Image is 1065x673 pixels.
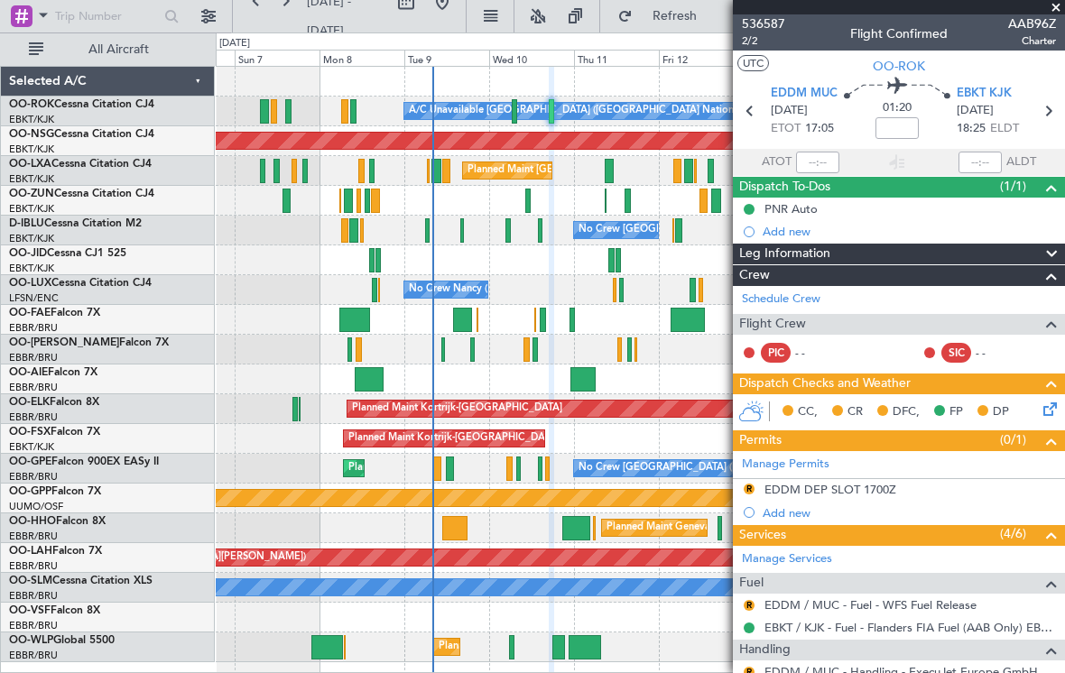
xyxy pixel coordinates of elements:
div: No Crew [GEOGRAPHIC_DATA] ([GEOGRAPHIC_DATA] National) [579,455,881,482]
div: Planned Maint Kortrijk-[GEOGRAPHIC_DATA] [352,395,562,422]
span: OO-ZUN [9,189,54,199]
span: Crew [739,265,770,286]
a: EBKT/KJK [9,172,54,186]
a: EBBR/BRU [9,381,58,394]
span: OO-VSF [9,605,51,616]
a: OO-GPEFalcon 900EX EASy II [9,456,159,467]
div: Planned Maint [GEOGRAPHIC_DATA] ([GEOGRAPHIC_DATA] National) [348,455,675,482]
div: - - [795,345,836,361]
span: (0/1) [1000,430,1026,449]
span: 18:25 [957,120,986,138]
span: ALDT [1006,153,1036,171]
span: 17:05 [805,120,834,138]
div: [DATE] [219,36,250,51]
button: UTC [737,55,769,71]
div: PNR Auto [764,201,818,217]
a: EBKT/KJK [9,232,54,245]
a: OO-LUXCessna Citation CJ4 [9,278,152,289]
div: Sun 7 [235,50,319,66]
span: ATOT [762,153,792,171]
div: Planned Maint Geneva (Cointrin) [607,514,755,541]
span: Refresh [636,10,712,23]
span: OO-ROK [9,99,54,110]
input: Trip Number [55,3,159,30]
a: OO-FAEFalcon 7X [9,308,100,318]
span: [DATE] [771,102,808,120]
div: Mon 8 [319,50,404,66]
a: EBBR/BRU [9,559,58,573]
span: OO-GPE [9,456,51,467]
span: 2/2 [742,33,785,49]
div: Planned Maint Liege [439,633,532,660]
span: OO-LUX [9,278,51,289]
div: SIC [941,343,971,363]
div: Tue 9 [404,50,489,66]
span: OO-[PERSON_NAME] [9,337,119,348]
span: AAB96Z [1008,14,1056,33]
a: EBKT/KJK [9,440,54,454]
span: 01:20 [883,99,912,117]
span: D-IBLU [9,218,44,229]
button: R [744,600,755,611]
span: All Aircraft [47,43,190,56]
a: OO-LAHFalcon 7X [9,546,102,557]
a: EBBR/BRU [9,470,58,484]
div: - - [976,345,1016,361]
span: Charter [1008,33,1056,49]
span: OO-LAH [9,546,52,557]
a: EBBR/BRU [9,649,58,662]
span: EDDM MUC [771,85,838,103]
span: (4/6) [1000,524,1026,543]
div: Wed 10 [489,50,574,66]
div: Fri 12 [659,50,744,66]
span: Leg Information [739,244,830,264]
a: Manage Services [742,550,832,568]
div: No Crew [GEOGRAPHIC_DATA] ([GEOGRAPHIC_DATA] National) [579,217,881,244]
a: Schedule Crew [742,290,820,309]
span: OO-NSG [9,129,54,140]
span: ETOT [771,120,801,138]
a: EBKT/KJK [9,113,54,126]
input: --:-- [796,152,839,173]
a: OO-NSGCessna Citation CJ4 [9,129,154,140]
a: OO-ELKFalcon 8X [9,397,99,408]
div: Add new [763,224,1056,239]
span: OO-JID [9,248,47,259]
a: OO-[PERSON_NAME]Falcon 7X [9,337,169,348]
a: EBBR/BRU [9,321,58,335]
span: (1/1) [1000,177,1026,196]
div: Add new [763,505,1056,521]
span: Dispatch To-Dos [739,177,830,198]
span: DP [993,403,1009,421]
a: EBKT/KJK [9,202,54,216]
a: LFSN/ENC [9,291,59,305]
span: Flight Crew [739,314,806,335]
a: D-IBLUCessna Citation M2 [9,218,142,229]
span: ELDT [990,120,1019,138]
a: EBBR/BRU [9,530,58,543]
span: 536587 [742,14,785,33]
div: A/C Unavailable [GEOGRAPHIC_DATA] ([GEOGRAPHIC_DATA] National) [409,97,745,124]
a: EBBR/BRU [9,410,58,424]
a: OO-WLPGlobal 5500 [9,635,115,646]
button: All Aircraft [20,35,196,64]
span: OO-WLP [9,635,53,646]
span: [DATE] [957,102,994,120]
span: OO-HHO [9,516,56,527]
a: EBKT/KJK [9,143,54,156]
a: EBKT/KJK [9,262,54,275]
span: Dispatch Checks and Weather [739,373,911,394]
a: OO-JIDCessna CJ1 525 [9,248,126,259]
div: PIC [761,343,791,363]
div: Planned Maint Kortrijk-[GEOGRAPHIC_DATA] [348,425,559,452]
a: OO-FSXFalcon 7X [9,427,100,438]
span: EBKT KJK [957,85,1012,103]
span: OO-AIE [9,367,48,378]
div: Flight Confirmed [850,24,948,43]
span: OO-FAE [9,308,51,318]
button: R [744,484,755,494]
a: OO-LXACessna Citation CJ4 [9,159,152,170]
a: OO-ROKCessna Citation CJ4 [9,99,154,110]
a: EBBR/BRU [9,351,58,364]
a: OO-AIEFalcon 7X [9,367,97,378]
